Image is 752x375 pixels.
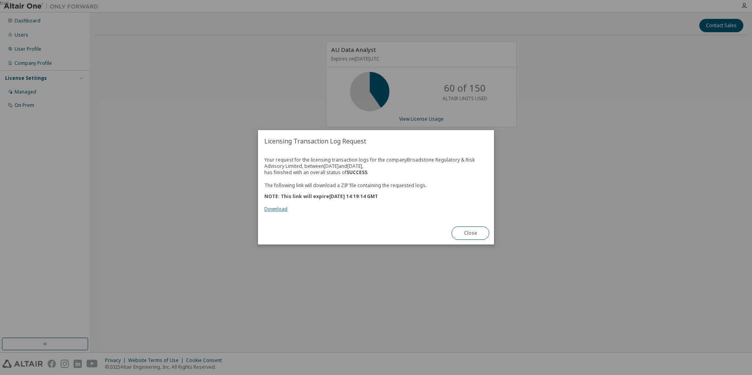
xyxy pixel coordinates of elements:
a: Download [264,206,288,213]
button: Close [452,227,489,240]
b: SUCCESS [347,169,367,176]
b: NOTE: This link will expire [DATE] 14:19:14 GMT [264,193,378,200]
p: The following link will download a ZIP file containing the requested logs. [264,182,488,189]
div: Your request for the licensing transaction logs for the company Broadstone Regulatory & Risk Advi... [264,157,488,212]
h2: Licensing Transaction Log Request [258,130,494,152]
